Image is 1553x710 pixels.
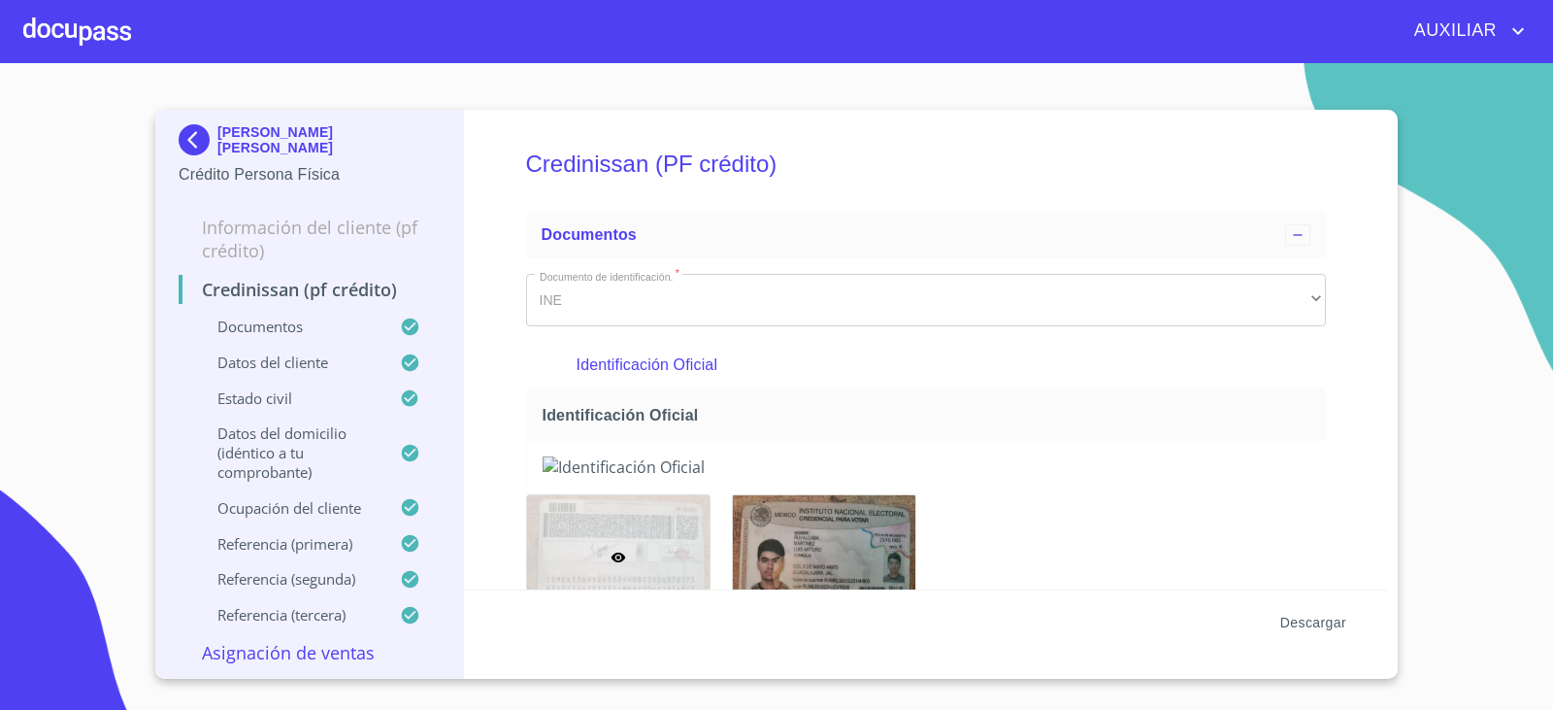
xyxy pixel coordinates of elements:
[1400,16,1506,47] span: AUXILIAR
[1272,605,1354,641] button: Descargar
[179,605,400,625] p: Referencia (tercera)
[217,124,440,155] p: [PERSON_NAME] [PERSON_NAME]
[179,124,440,163] div: [PERSON_NAME] [PERSON_NAME]
[526,274,1327,326] div: INE
[179,423,400,482] p: Datos del domicilio (idéntico a tu comprobante)
[179,278,440,301] p: Credinissan (PF crédito)
[733,495,915,620] img: Identificación Oficial
[543,456,1310,478] img: Identificación Oficial
[179,641,440,664] p: Asignación de Ventas
[542,226,637,243] span: Documentos
[179,353,400,372] p: Datos del cliente
[179,216,440,262] p: Información del cliente (PF crédito)
[1400,16,1530,47] button: account of current user
[179,534,400,554] p: Referencia (primera)
[179,317,400,336] p: Documentos
[179,569,400,589] p: Referencia (segunda)
[543,405,1318,425] span: Identificación Oficial
[1280,611,1346,635] span: Descargar
[526,212,1327,258] div: Documentos
[179,124,217,155] img: Docupass spot blue
[179,498,400,518] p: Ocupación del Cliente
[526,124,1327,204] h5: Credinissan (PF crédito)
[179,163,440,186] p: Crédito Persona Física
[577,354,1275,377] p: Identificación Oficial
[179,389,400,408] p: Estado civil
